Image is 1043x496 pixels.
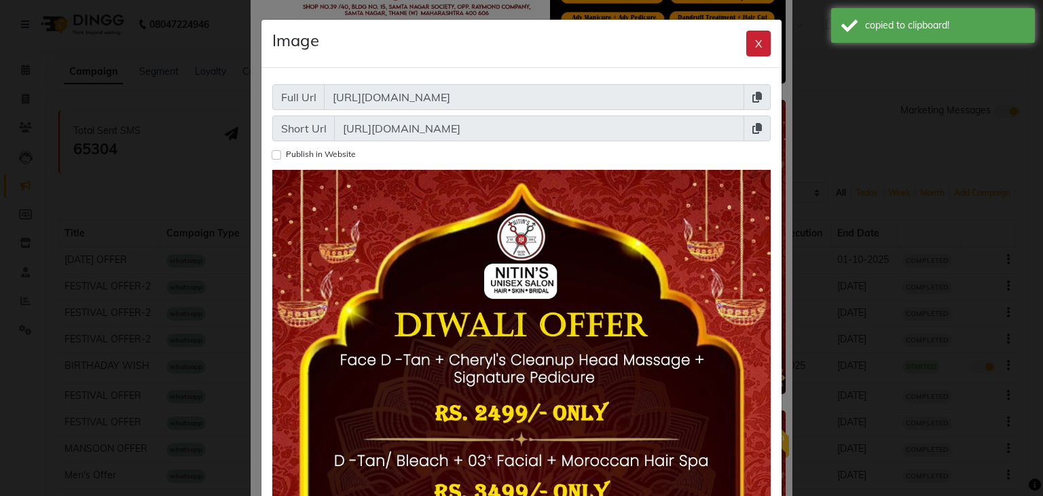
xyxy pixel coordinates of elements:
div: copied to clipboard! [865,18,1025,33]
button: X [746,31,771,56]
h4: Image [272,31,319,50]
label: Publish in Website [286,148,356,160]
span: Short Url [272,116,335,141]
span: Full Url [272,84,325,110]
